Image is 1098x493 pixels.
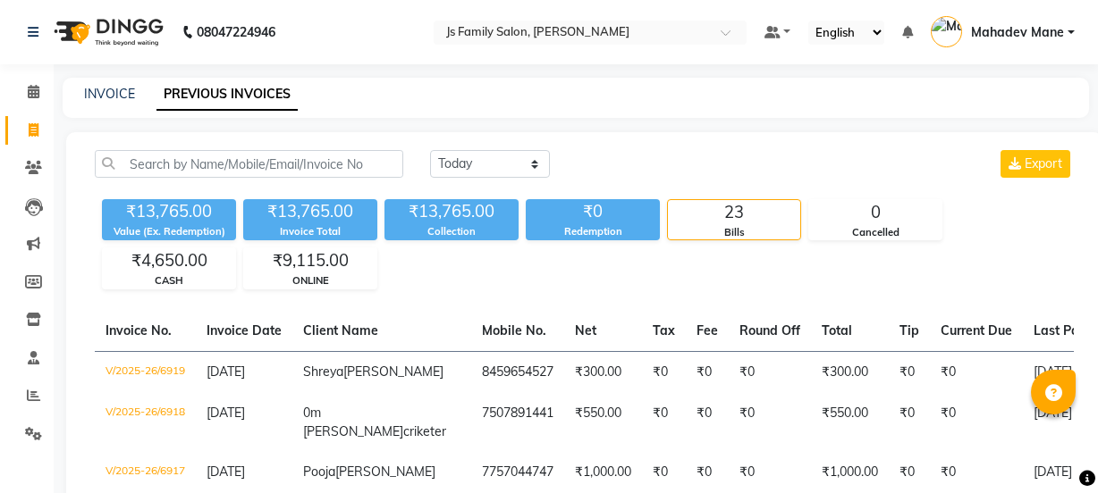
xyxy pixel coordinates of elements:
td: ₹550.00 [564,393,642,452]
span: [DATE] [207,464,245,480]
td: ₹0 [686,393,729,452]
input: Search by Name/Mobile/Email/Invoice No [95,150,403,178]
td: ₹0 [686,351,729,393]
span: Tax [653,322,675,338]
div: ₹0 [526,199,660,224]
div: Collection [384,224,519,239]
span: Invoice No. [106,322,172,338]
span: Mahadev Mane [971,23,1064,42]
td: ₹0 [729,393,811,452]
td: ₹0 [889,452,930,493]
span: [DATE] [207,405,245,421]
span: Fee [697,322,718,338]
div: Value (Ex. Redemption) [102,224,236,239]
td: ₹0 [889,393,930,452]
span: Net [575,322,596,338]
td: ₹0 [642,351,686,393]
td: V/2025-26/6917 [95,452,196,493]
td: ₹0 [642,452,686,493]
td: ₹300.00 [564,351,642,393]
img: Mahadev Mane [931,16,962,47]
span: Client Name [303,322,378,338]
div: CASH [103,273,235,288]
div: 0 [809,200,942,225]
img: logo [46,7,168,57]
span: Export [1025,155,1062,171]
td: ₹300.00 [811,351,889,393]
td: ₹0 [729,351,811,393]
td: ₹0 [930,393,1023,452]
b: 08047224946 [197,7,275,57]
span: Current Due [941,322,1012,338]
td: ₹0 [729,452,811,493]
td: ₹1,000.00 [811,452,889,493]
span: Total [822,322,852,338]
span: [PERSON_NAME] [343,363,443,380]
span: Shreya [303,363,343,380]
span: Mobile No. [482,322,546,338]
td: ₹0 [686,452,729,493]
div: Redemption [526,224,660,239]
span: Invoice Date [207,322,282,338]
span: Tip [900,322,919,338]
div: ₹13,765.00 [243,199,377,224]
td: ₹0 [642,393,686,452]
div: ONLINE [244,273,376,288]
td: 8459654527 [471,351,564,393]
span: [PERSON_NAME] [335,464,435,480]
div: ₹4,650.00 [103,248,235,273]
td: ₹0 [930,452,1023,493]
span: Round Off [739,322,800,338]
span: criketer [403,423,446,439]
td: V/2025-26/6918 [95,393,196,452]
td: ₹0 [930,351,1023,393]
div: Invoice Total [243,224,377,239]
td: 7507891441 [471,393,564,452]
span: Pooja [303,464,335,480]
a: PREVIOUS INVOICES [156,79,298,111]
div: ₹9,115.00 [244,248,376,273]
td: ₹550.00 [811,393,889,452]
td: V/2025-26/6919 [95,351,196,393]
div: ₹13,765.00 [102,199,236,224]
td: 7757044747 [471,452,564,493]
td: ₹1,000.00 [564,452,642,493]
td: ₹0 [889,351,930,393]
span: [DATE] [207,363,245,380]
div: ₹13,765.00 [384,199,519,224]
button: Export [1001,150,1070,178]
div: Cancelled [809,225,942,240]
div: Bills [668,225,800,240]
a: INVOICE [84,86,135,102]
div: 23 [668,200,800,225]
span: 0m [PERSON_NAME] [303,405,403,439]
